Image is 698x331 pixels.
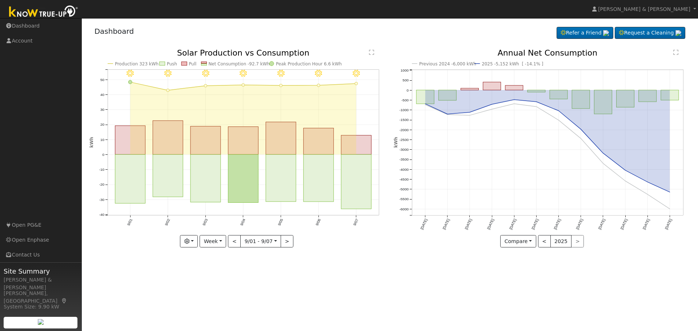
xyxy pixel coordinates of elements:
i: 9/03 - Clear [202,70,209,77]
rect: onclick="" [661,90,679,100]
text: -1000 [399,108,409,112]
rect: onclick="" [190,126,221,155]
text: -2500 [399,138,409,142]
text: Production 323 kWh [115,61,159,66]
text: -1500 [399,118,409,122]
text: -3500 [399,158,409,162]
img: retrieve [603,30,609,36]
rect: onclick="" [228,154,258,202]
img: retrieve [38,319,44,325]
rect: onclick="" [266,122,296,154]
text: 9/04 [240,218,246,226]
text: -5000 [399,187,409,191]
a: Map [61,298,68,304]
text: [DATE] [664,218,673,230]
circle: onclick="" [624,179,627,182]
circle: onclick="" [669,191,671,194]
circle: onclick="" [579,137,582,140]
rect: onclick="" [617,90,634,107]
text: Peak Production Hour 6.6 kWh [276,61,342,66]
button: 9/01 - 9/07 [240,235,281,247]
i: 9/06 - Clear [315,70,322,77]
text: -4500 [399,177,409,181]
text: 30 [100,108,104,112]
a: Dashboard [95,27,134,36]
text: Annual Net Consumption [498,48,598,57]
circle: onclick="" [669,207,671,210]
circle: onclick="" [355,82,358,85]
text: 2025 -5,152 kWh [ -14.1% ] [482,61,543,66]
button: < [538,235,551,247]
rect: onclick="" [341,154,371,209]
circle: onclick="" [446,113,449,116]
div: System Size: 9.90 kW [4,303,78,311]
rect: onclick="" [341,136,371,155]
circle: onclick="" [166,89,169,92]
circle: onclick="" [424,102,427,105]
img: retrieve [675,30,681,36]
text: -6000 [399,207,409,211]
circle: onclick="" [128,80,132,84]
circle: onclick="" [513,102,516,105]
text: kWh [393,137,398,148]
text: 9/02 [164,218,171,226]
circle: onclick="" [317,84,320,87]
rect: onclick="" [416,90,434,104]
span: Site Summary [4,266,78,276]
text:  [369,49,374,55]
i: 9/04 - Clear [240,70,247,77]
rect: onclick="" [461,88,479,90]
text: Solar Production vs Consumption [177,48,309,57]
circle: onclick="" [490,103,493,106]
text: 0 [102,153,104,157]
rect: onclick="" [594,90,612,114]
circle: onclick="" [424,104,427,106]
text: [DATE] [464,218,473,230]
rect: onclick="" [639,90,657,102]
text: 10 [100,138,104,142]
text: 9/07 [353,218,359,226]
rect: onclick="" [438,90,456,100]
button: 2025 [550,235,572,247]
text: -10 [99,167,104,171]
div: [PERSON_NAME], [GEOGRAPHIC_DATA] [4,290,78,305]
button: > [281,235,293,247]
text: [DATE] [531,218,539,230]
text:  [673,49,678,55]
rect: onclick="" [527,90,545,92]
rect: onclick="" [304,154,334,202]
circle: onclick="" [624,169,627,172]
a: Request a Cleaning [615,27,685,39]
rect: onclick="" [115,154,145,203]
i: 9/07 - Clear [353,70,360,77]
text: [DATE] [575,218,584,230]
circle: onclick="" [557,109,560,112]
text: -3000 [399,148,409,152]
text: [DATE] [420,218,428,230]
circle: onclick="" [535,100,538,103]
text: 20 [100,123,104,127]
div: [PERSON_NAME] & [PERSON_NAME] [4,276,78,291]
span: [PERSON_NAME] & [PERSON_NAME] [598,6,690,12]
circle: onclick="" [602,162,605,165]
rect: onclick="" [304,128,334,155]
text: kWh [89,137,94,148]
button: < [228,235,241,247]
text: [DATE] [442,218,450,230]
text: Net Consumption -92.7 kWh [208,61,270,66]
rect: onclick="" [228,127,258,155]
rect: onclick="" [153,154,183,197]
circle: onclick="" [579,128,582,131]
rect: onclick="" [572,90,590,109]
text: -2000 [399,128,409,132]
text: 9/05 [277,218,284,226]
circle: onclick="" [535,105,538,108]
text: [DATE] [553,218,562,230]
text: 9/03 [202,218,208,226]
circle: onclick="" [602,152,605,155]
text: Previous 2024 -6,000 kWh [419,61,476,66]
text: 9/01 [127,218,133,226]
rect: onclick="" [505,85,523,90]
circle: onclick="" [242,84,245,86]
